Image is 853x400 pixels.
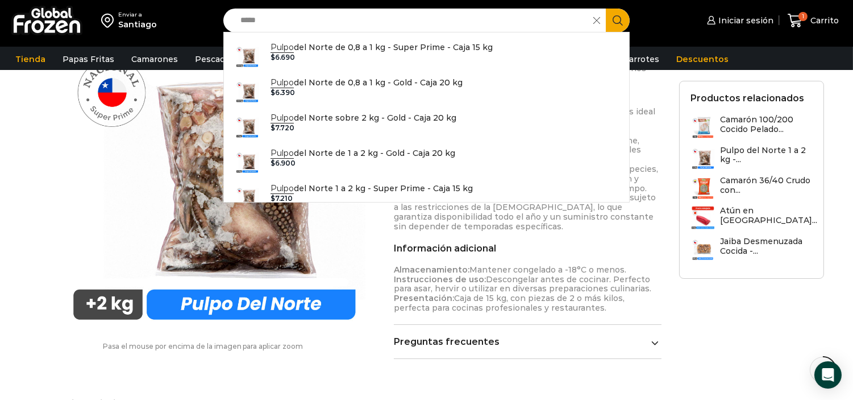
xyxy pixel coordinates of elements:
[271,88,275,97] span: $
[808,15,839,26] span: Carrito
[271,53,295,61] bdi: 6.690
[59,19,371,331] img: Pulpo-super-prime-1
[671,48,734,70] a: Descuentos
[271,159,275,167] span: $
[721,176,812,195] h3: Camarón 36/40 Crudo con...
[721,206,818,225] h3: Atún en [GEOGRAPHIC_DATA]...
[721,237,812,256] h3: Jaiba Desmenuzada Cocida -...
[189,48,286,70] a: Pescados y Mariscos
[271,41,493,53] p: del Norte de 0,8 a 1 kg - Super Prime - Caja 15 kg
[271,183,294,194] strong: Pulpo
[691,115,812,139] a: Camarón 100/200 Cocido Pelado...
[271,194,293,203] bdi: 7.210
[271,123,275,132] span: $
[271,194,275,203] span: $
[798,12,808,21] span: 1
[394,107,661,231] p: Con piezas de más de 2 kilos, este pulpo es ideal para chefs que buscan productos con alto rendim...
[59,19,371,331] div: 1 / 2
[785,7,842,34] a: 1 Carrito
[691,146,812,170] a: Pulpo del Norte 1 a 2 kg -...
[29,343,377,350] p: Pasa el mouse por encima de la imagen para aplicar zoom
[394,265,469,275] strong: Almacenamiento:
[224,38,630,73] a: Pulpodel Norte de 0,8 a 1 kg - Super Prime - Caja 15 kg $6.690
[271,123,294,132] bdi: 7.720
[691,237,812,261] a: Jaiba Desmenuzada Cocida -...
[715,15,773,26] span: Iniciar sesión
[394,336,661,347] a: Preguntas frecuentes
[224,179,630,215] a: Pulpodel Norte 1 a 2 kg - Super Prime - Caja 15 kg $7.210
[271,112,456,124] p: del Norte sobre 2 kg - Gold - Caja 20 kg
[118,11,157,19] div: Enviar a
[691,206,818,230] a: Atún en [GEOGRAPHIC_DATA]...
[394,265,661,313] p: Mantener congelado a -18°C o menos. Descongelar antes de cocinar. Perfecto para asar, hervir o ut...
[721,115,812,134] h3: Camarón 100/200 Cocido Pelado...
[101,11,118,30] img: address-field-icon.svg
[271,42,294,53] strong: Pulpo
[271,77,294,88] strong: Pulpo
[271,88,295,97] bdi: 6.390
[271,53,275,61] span: $
[394,293,454,303] strong: Presentación:
[224,109,630,144] a: Pulpodel Norte sobre 2 kg - Gold - Caja 20 kg $7.720
[271,147,455,159] p: del Norte de 1 a 2 kg - Gold - Caja 20 kg
[394,274,486,284] strong: Instrucciones de uso:
[691,176,812,200] a: Camarón 36/40 Crudo con...
[118,19,157,30] div: Santiago
[224,73,630,109] a: Pulpodel Norte de 0,8 a 1 kg - Gold - Caja 20 kg $6.390
[721,146,812,165] h3: Pulpo del Norte 1 a 2 kg -...
[10,48,51,70] a: Tienda
[126,48,184,70] a: Camarones
[691,93,805,104] h2: Productos relacionados
[606,9,630,32] button: Search button
[271,182,473,195] p: del Norte 1 a 2 kg - Super Prime - Caja 15 kg
[271,159,296,167] bdi: 6.900
[57,48,120,70] a: Papas Fritas
[271,148,294,159] strong: Pulpo
[814,361,842,389] div: Open Intercom Messenger
[224,144,630,179] a: Pulpodel Norte de 1 a 2 kg - Gold - Caja 20 kg $6.900
[394,243,661,254] h2: Información adicional
[271,113,294,123] strong: Pulpo
[271,76,463,89] p: del Norte de 0,8 a 1 kg - Gold - Caja 20 kg
[704,9,773,32] a: Iniciar sesión
[612,48,665,70] a: Abarrotes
